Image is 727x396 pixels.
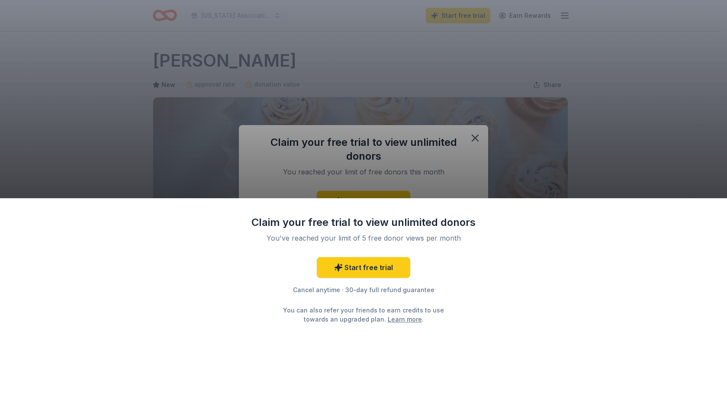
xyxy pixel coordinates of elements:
[388,315,422,324] a: Learn more
[317,257,410,278] a: Start free trial
[261,233,466,243] div: You've reached your limit of 5 free donor views per month
[251,216,476,229] div: Claim your free trial to view unlimited donors
[251,285,476,295] div: Cancel anytime · 30-day full refund guarantee
[275,306,452,324] div: You can also refer your friends to earn credits to use towards an upgraded plan. .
